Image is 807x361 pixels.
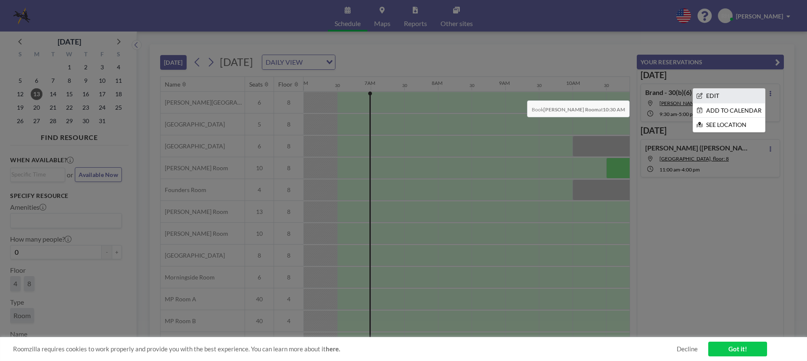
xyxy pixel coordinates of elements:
[708,342,767,356] a: Got it!
[543,106,599,113] b: [PERSON_NAME] Room
[326,345,340,353] a: here.
[693,89,765,103] li: EDIT
[13,345,677,353] span: Roomzilla requires cookies to work properly and provide you with the best experience. You can lea...
[693,103,765,118] li: ADD TO CALENDAR
[693,118,765,132] li: SEE LOCATION
[603,106,625,113] b: 10:30 AM
[677,345,698,353] a: Decline
[527,100,630,117] span: Book at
